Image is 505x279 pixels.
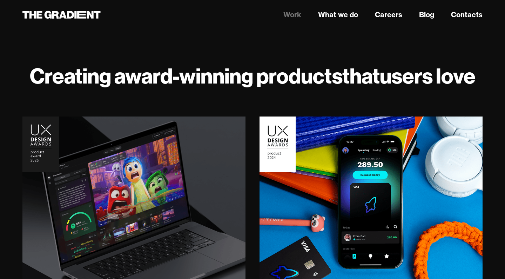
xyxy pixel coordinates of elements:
a: Contacts [451,9,483,20]
strong: that [342,62,380,89]
a: Careers [375,9,402,20]
a: Blog [419,9,434,20]
a: Work [283,9,301,20]
a: What we do [318,9,358,20]
h1: Creating award-winning products users love [22,63,483,88]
